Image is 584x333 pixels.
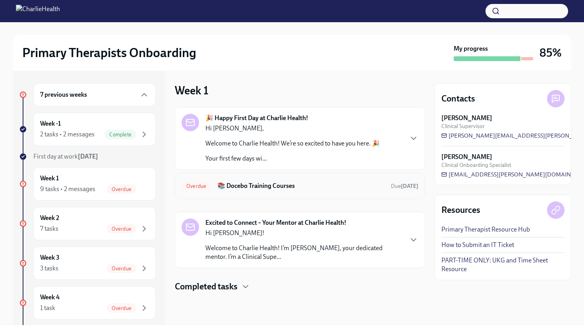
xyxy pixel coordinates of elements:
img: CharlieHealth [16,5,60,17]
span: Clinical Onboarding Specialist [441,161,511,169]
p: Welcome to Charlie Health! We’re so excited to have you here. 🎉 [205,139,380,148]
p: Welcome to Charlie Health! I’m [PERSON_NAME], your dedicated mentor. I’m a Clinical Supe... [205,244,402,261]
div: 9 tasks • 2 messages [40,185,95,193]
h2: Primary Therapists Onboarding [22,45,196,61]
strong: Excited to Connect – Your Mentor at Charlie Health! [205,218,346,227]
div: 7 tasks [40,224,58,233]
span: Complete [104,132,136,138]
div: 7 previous weeks [33,83,156,106]
div: 1 task [40,304,55,312]
a: Week 33 tasksOverdue [19,247,156,280]
span: August 26th, 2025 10:00 [391,182,418,190]
span: Overdue [107,266,136,272]
p: Your first few days wi... [205,154,380,163]
a: First day at work[DATE] [19,152,156,161]
span: Overdue [182,183,211,189]
p: Hi [PERSON_NAME]! [205,229,402,237]
div: Completed tasks [175,281,425,293]
h6: Week 2 [40,214,59,222]
strong: [DATE] [78,153,98,160]
h4: Completed tasks [175,281,238,293]
strong: 🎉 Happy First Day at Charlie Health! [205,114,308,122]
span: Clinical Supervisor [441,122,485,130]
span: Overdue [107,186,136,192]
a: Overdue📚 Docebo Training CoursesDue[DATE] [182,180,418,192]
a: PART-TIME ONLY: UKG and Time Sheet Resource [441,256,565,274]
h6: Week 3 [40,253,60,262]
h6: 📚 Docebo Training Courses [217,182,385,190]
strong: My progress [454,44,488,53]
a: Week 41 taskOverdue [19,286,156,320]
h6: Week 1 [40,174,59,183]
a: Week 27 tasksOverdue [19,207,156,240]
a: How to Submit an IT Ticket [441,241,514,249]
strong: [PERSON_NAME] [441,153,492,161]
h6: Week -1 [40,119,61,128]
strong: [DATE] [401,183,418,189]
h6: 7 previous weeks [40,90,87,99]
span: First day at work [33,153,98,160]
h6: Week 4 [40,293,60,302]
span: Overdue [107,226,136,232]
a: Week -12 tasks • 2 messagesComplete [19,113,156,146]
a: Primary Therapist Resource Hub [441,225,530,234]
h4: Resources [441,204,480,216]
div: 2 tasks • 2 messages [40,130,95,139]
span: Overdue [107,305,136,311]
h3: 85% [540,46,562,60]
span: Due [391,183,418,189]
strong: [PERSON_NAME] [441,114,492,122]
h3: Week 1 [175,83,209,98]
div: 3 tasks [40,264,58,273]
p: Hi [PERSON_NAME], [205,124,380,133]
h4: Contacts [441,93,475,105]
a: Week 19 tasks • 2 messagesOverdue [19,167,156,201]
